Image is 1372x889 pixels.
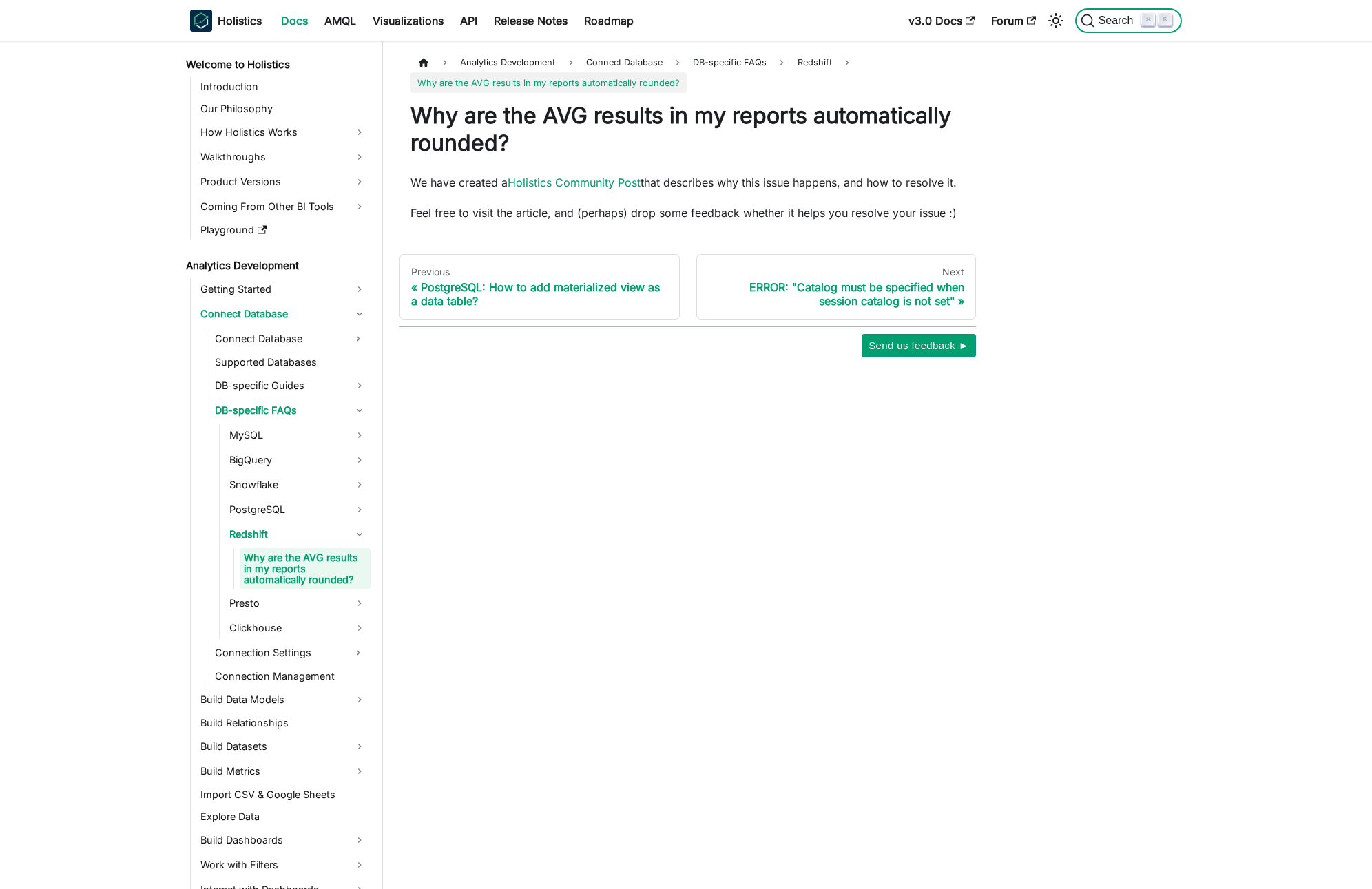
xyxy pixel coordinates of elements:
[410,52,437,72] a: Home page
[316,10,364,32] a: AMQL
[190,10,212,32] img: Holistics
[1045,10,1067,32] button: Switch between dark and light mode (currently light mode)
[196,854,371,876] a: Work with Filters
[218,12,262,29] b: Holistics
[862,334,976,357] button: Send us feedback ►
[211,375,371,397] a: DB-specific Guides
[211,399,371,421] a: DB-specific FAQs
[508,176,641,189] a: Holistics Community Post
[399,254,976,320] nav: Docs pages
[410,174,965,191] p: We have created a that describes why this issue happens, and how to resolve it.
[869,337,969,355] span: Send us feedback ►
[196,713,371,733] a: Build Relationships
[411,280,668,308] div: PostgreSQL: How to add materialized view as a data table?
[190,10,262,32] a: HolisticsHolistics
[196,220,371,240] a: Playground
[410,52,965,93] nav: Breadcrumbs
[196,807,371,826] a: Explore Data
[579,52,669,72] span: Connect Database
[240,548,371,589] a: Why are the AVG results in my reports automatically rounded?
[410,72,687,92] span: Why are the AVG results in my reports automatically rounded?
[708,266,965,278] div: Next
[196,829,371,851] a: Build Dashboards
[196,735,371,757] a: Build Datasets
[453,52,562,72] span: Analytics Development
[196,689,371,711] a: Build Data Models
[211,667,371,686] a: Connection Management
[410,205,965,221] p: Feel free to visit the article, and (perhaps) drop some feedback whether it helps you resolve you...
[346,328,371,350] button: Expand sidebar category 'Connect Database'
[211,328,346,350] a: Connect Database
[790,52,838,72] span: Redshift
[211,642,346,664] a: Connection Settings
[225,617,371,639] a: Clickhouse
[1141,14,1155,26] kbd: ⌘
[399,254,680,320] a: PreviousPostgreSQL: How to add materialized view as a data table?
[411,266,668,278] div: Previous
[196,77,371,96] a: Introduction
[225,523,371,545] a: Redshift
[273,10,316,32] a: Docs
[1075,8,1182,33] button: Search (Command+K)
[196,785,371,804] a: Import CSV & Google Sheets
[182,55,371,74] a: Welcome to Holistics
[182,256,371,275] a: Analytics Development
[225,474,371,496] a: Snowflake
[211,353,371,372] a: Supported Databases
[196,196,371,218] a: Coming From Other BI Tools
[1158,14,1172,26] kbd: K
[900,10,983,32] a: v3.0 Docs
[225,499,371,521] a: PostgreSQL
[346,642,371,664] button: Expand sidebar category 'Connection Settings'
[196,278,371,300] a: Getting Started
[196,146,371,168] a: Walkthroughs
[225,592,371,614] a: Presto
[196,760,371,782] a: Build Metrics
[196,171,371,193] a: Product Versions
[196,121,371,143] a: How Holistics Works
[1094,14,1142,27] span: Search
[696,254,977,320] a: NextERROR: "Catalog must be specified when session catalog is not set"
[576,10,642,32] a: Roadmap
[686,52,773,72] span: DB-specific FAQs
[983,10,1044,32] a: Forum
[196,99,371,118] a: Our Philosophy
[708,280,965,308] div: ERROR: "Catalog must be specified when session catalog is not set"
[486,10,576,32] a: Release Notes
[364,10,452,32] a: Visualizations
[410,102,965,157] h1: Why are the AVG results in my reports automatically rounded?
[196,303,371,325] a: Connect Database
[225,424,371,446] a: MySQL
[452,10,486,32] a: API
[225,449,371,471] a: BigQuery
[176,41,383,889] nav: Docs sidebar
